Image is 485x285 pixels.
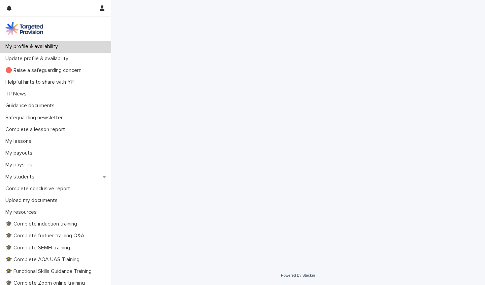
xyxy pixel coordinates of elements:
p: Update profile & availability [3,55,74,62]
p: My profile & availability [3,43,63,50]
p: Helpful hints to share with YP [3,79,79,85]
p: Complete conclusive report [3,186,75,192]
p: 🎓 Complete induction training [3,221,83,227]
p: My resources [3,209,42,215]
p: 🎓 Complete SEMH training [3,245,75,251]
p: 🎓 Complete AQA UAS Training [3,256,85,263]
p: 🔴 Raise a safeguarding concern [3,67,87,74]
p: Complete a lesson report [3,126,70,133]
p: 🎓 Complete further training Q&A [3,233,90,239]
p: My payslips [3,162,38,168]
p: My payouts [3,150,38,156]
p: 🎓 Functional Skills Guidance Training [3,268,97,275]
p: My students [3,174,40,180]
p: TP News [3,91,32,97]
p: Safeguarding newsletter [3,115,68,121]
img: M5nRWzHhSzIhMunXDL62 [5,22,43,35]
p: Upload my documents [3,197,63,204]
p: My lessons [3,138,37,145]
a: Powered By Stacker [281,273,315,277]
p: Guidance documents [3,103,60,109]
